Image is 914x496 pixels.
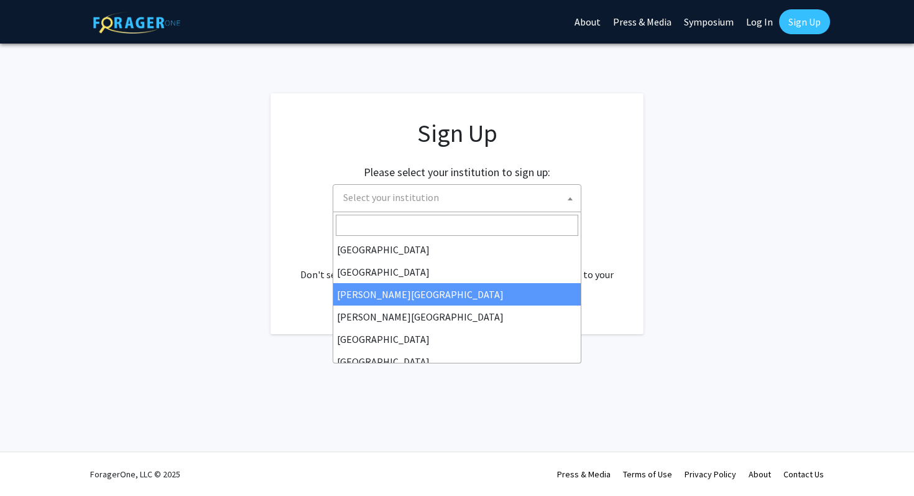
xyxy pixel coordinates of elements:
[333,306,581,328] li: [PERSON_NAME][GEOGRAPHIC_DATA]
[557,469,611,480] a: Press & Media
[93,12,180,34] img: ForagerOne Logo
[336,215,578,236] input: Search
[295,237,619,297] div: Already have an account? . Don't see your institution? about bringing ForagerOne to your institut...
[90,452,180,496] div: ForagerOne, LLC © 2025
[295,118,619,148] h1: Sign Up
[338,185,581,210] span: Select your institution
[623,469,672,480] a: Terms of Use
[749,469,771,480] a: About
[333,350,581,373] li: [GEOGRAPHIC_DATA]
[343,191,439,204] span: Select your institution
[333,328,581,350] li: [GEOGRAPHIC_DATA]
[783,469,824,480] a: Contact Us
[333,283,581,306] li: [PERSON_NAME][GEOGRAPHIC_DATA]
[364,166,550,179] h2: Please select your institution to sign up:
[685,469,736,480] a: Privacy Policy
[779,9,830,34] a: Sign Up
[333,238,581,261] li: [GEOGRAPHIC_DATA]
[333,261,581,283] li: [GEOGRAPHIC_DATA]
[333,184,581,212] span: Select your institution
